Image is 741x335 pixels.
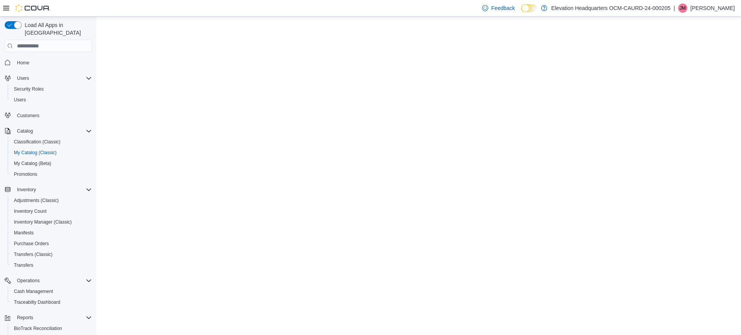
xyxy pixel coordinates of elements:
a: My Catalog (Beta) [11,159,54,168]
a: Adjustments (Classic) [11,196,62,205]
span: Users [11,95,92,104]
span: Customers [14,111,92,120]
span: Inventory Manager (Classic) [14,219,72,225]
a: Feedback [479,0,518,16]
button: Home [2,57,95,68]
button: Inventory Count [8,206,95,217]
p: | [673,3,675,13]
span: Home [14,57,92,67]
span: BioTrack Reconciliation [14,325,62,332]
span: Users [14,74,92,83]
span: Transfers (Classic) [11,250,92,259]
span: My Catalog (Beta) [11,159,92,168]
button: Purchase Orders [8,238,95,249]
a: Cash Management [11,287,56,296]
a: Security Roles [11,84,47,94]
span: My Catalog (Classic) [14,150,57,156]
button: Classification (Classic) [8,136,95,147]
button: Customers [2,110,95,121]
input: Dark Mode [521,4,537,12]
span: Transfers [11,261,92,270]
button: Transfers (Classic) [8,249,95,260]
span: Security Roles [14,86,44,92]
button: Catalog [14,126,36,136]
span: Transfers [14,262,33,268]
button: Users [8,94,95,105]
img: Cova [15,4,50,12]
a: Users [11,95,29,104]
button: Inventory [14,185,39,194]
span: Adjustments (Classic) [14,197,59,204]
button: Users [14,74,32,83]
span: My Catalog (Beta) [14,160,51,167]
span: Promotions [14,171,37,177]
button: Reports [14,313,36,322]
a: Traceabilty Dashboard [11,298,63,307]
button: Promotions [8,169,95,180]
span: Security Roles [11,84,92,94]
span: Reports [17,315,33,321]
button: Adjustments (Classic) [8,195,95,206]
span: Catalog [17,128,33,134]
button: Inventory [2,184,95,195]
span: Traceabilty Dashboard [14,299,60,305]
span: Operations [14,276,92,285]
button: My Catalog (Beta) [8,158,95,169]
span: Purchase Orders [14,241,49,247]
a: Inventory Manager (Classic) [11,217,75,227]
span: Operations [17,278,40,284]
span: Classification (Classic) [11,137,92,146]
span: Catalog [14,126,92,136]
a: Customers [14,111,42,120]
button: Operations [2,275,95,286]
span: JM [680,3,686,13]
button: Cash Management [8,286,95,297]
span: Manifests [11,228,92,237]
span: Feedback [491,4,515,12]
span: Traceabilty Dashboard [11,298,92,307]
span: BioTrack Reconciliation [11,324,92,333]
span: Users [14,97,26,103]
span: Purchase Orders [11,239,92,248]
a: Inventory Count [11,207,50,216]
a: BioTrack Reconciliation [11,324,65,333]
span: Inventory Count [14,208,47,214]
a: Promotions [11,170,41,179]
button: Transfers [8,260,95,271]
p: Elevation Headquarters OCM-CAURD-24-000205 [551,3,670,13]
a: Manifests [11,228,37,237]
button: Operations [14,276,43,285]
button: Manifests [8,227,95,238]
button: My Catalog (Classic) [8,147,95,158]
button: BioTrack Reconciliation [8,323,95,334]
button: Catalog [2,126,95,136]
span: Customers [17,113,39,119]
span: Cash Management [11,287,92,296]
span: Manifests [14,230,34,236]
a: Transfers [11,261,36,270]
span: Promotions [11,170,92,179]
span: Reports [14,313,92,322]
button: Users [2,73,95,84]
span: Classification (Classic) [14,139,61,145]
button: Inventory Manager (Classic) [8,217,95,227]
button: Reports [2,312,95,323]
span: My Catalog (Classic) [11,148,92,157]
a: Home [14,58,32,67]
a: Purchase Orders [11,239,52,248]
span: Adjustments (Classic) [11,196,92,205]
span: Inventory [17,187,36,193]
a: Classification (Classic) [11,137,64,146]
button: Traceabilty Dashboard [8,297,95,308]
p: [PERSON_NAME] [690,3,735,13]
a: My Catalog (Classic) [11,148,60,157]
span: Transfers (Classic) [14,251,52,258]
div: Jhon Moncada [678,3,687,13]
span: Inventory [14,185,92,194]
a: Transfers (Classic) [11,250,56,259]
span: Cash Management [14,288,53,295]
span: Load All Apps in [GEOGRAPHIC_DATA] [22,21,92,37]
span: Inventory Manager (Classic) [11,217,92,227]
span: Inventory Count [11,207,92,216]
